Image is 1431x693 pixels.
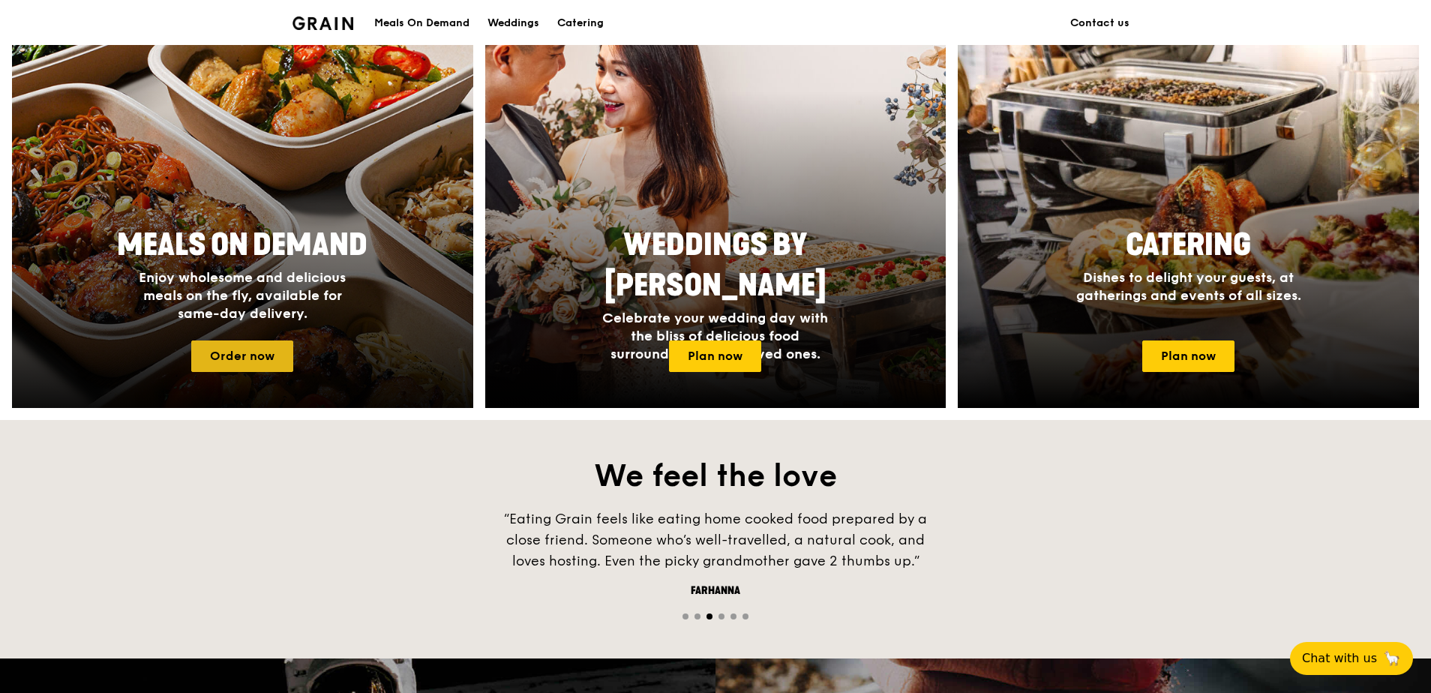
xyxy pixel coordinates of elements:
[117,227,367,263] span: Meals On Demand
[1076,269,1301,304] span: Dishes to delight your guests, at gatherings and events of all sizes.
[374,1,469,46] div: Meals On Demand
[1126,227,1251,263] span: Catering
[1302,649,1377,667] span: Chat with us
[958,12,1419,408] a: CateringDishes to delight your guests, at gatherings and events of all sizes.Plan now
[682,613,688,619] span: Go to slide 1
[718,613,724,619] span: Go to slide 4
[478,1,548,46] a: Weddings
[139,269,346,322] span: Enjoy wholesome and delicious meals on the fly, available for same-day delivery.
[548,1,613,46] a: Catering
[1383,649,1401,667] span: 🦙
[706,613,712,619] span: Go to slide 3
[669,340,761,372] a: Plan now
[602,310,828,362] span: Celebrate your wedding day with the bliss of delicious food surrounded by your loved ones.
[490,583,940,598] div: Farhanna
[557,1,604,46] div: Catering
[12,12,473,408] a: Meals On DemandEnjoy wholesome and delicious meals on the fly, available for same-day delivery.Or...
[730,613,736,619] span: Go to slide 5
[487,1,539,46] div: Weddings
[604,227,826,304] span: Weddings by [PERSON_NAME]
[191,340,293,372] a: Order now
[292,16,353,30] img: Grain
[1290,642,1413,675] button: Chat with us🦙
[490,508,940,571] div: “Eating Grain feels like eating home cooked food prepared by a close friend. Someone who’s well-t...
[1142,340,1234,372] a: Plan now
[694,613,700,619] span: Go to slide 2
[485,12,946,408] a: Weddings by [PERSON_NAME]Celebrate your wedding day with the bliss of delicious food surrounded b...
[742,613,748,619] span: Go to slide 6
[1061,1,1138,46] a: Contact us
